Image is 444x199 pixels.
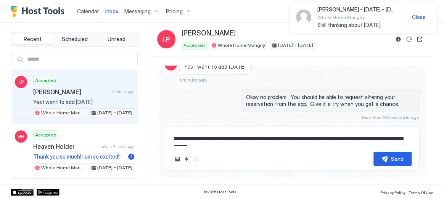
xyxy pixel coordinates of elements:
span: [PERSON_NAME] [33,88,109,96]
span: Accepted [183,42,205,49]
a: Host Tools Logo [11,6,68,17]
span: Close [412,14,426,21]
span: Pricing [166,8,183,15]
span: Terms Of Use [409,190,433,195]
span: Yes I want to add [DATE] [33,99,134,106]
span: less than 20 seconds ago [362,114,420,120]
span: Okay no problem. You should be able to request altering your reservation from the app. Give it a ... [246,94,415,107]
a: Privacy Policy [380,188,405,196]
button: Upload image [173,154,182,164]
span: LP [18,79,24,85]
span: Whole Home Marigny [41,109,84,116]
input: Input Field [24,53,137,66]
span: Accepted [35,132,56,138]
a: Terms Of Use [409,188,433,196]
span: Accepted [35,77,56,84]
a: Google Play Store [37,189,60,196]
a: Calendar [77,7,99,15]
button: Sync reservation [404,35,413,44]
span: Privacy Policy [380,190,405,195]
button: Recent [13,34,53,45]
div: Send [391,155,404,163]
div: Avatar [296,10,311,25]
span: Whole Home Marigny [218,42,265,49]
span: Whole Home Marigny [317,14,395,20]
span: [PERSON_NAME] - [DATE] - [DATE] [317,6,395,13]
span: Still thinking about [DATE] [317,22,395,29]
iframe: Intercom live chat [8,173,26,191]
span: [PERSON_NAME] [182,29,236,38]
span: Scheduled [62,36,88,43]
span: [DATE] - [DATE] [278,42,313,49]
span: © 2025 Host Tools [203,189,236,194]
span: LP [162,35,170,44]
a: Inbox [105,7,118,15]
span: 1 minute ago [179,77,207,83]
div: tab-group [11,32,138,47]
button: Unread [96,34,137,45]
span: Yes I want to add [DATE] [184,63,246,70]
span: Inbox [105,8,118,14]
span: 1 minute ago [112,89,134,94]
span: Calendar [77,8,99,14]
button: Send [373,152,412,166]
button: Reservation information [394,35,403,44]
button: Scheduled [55,34,95,45]
button: Quick reply [182,154,191,164]
span: Thank you so much! I am so excited!! [33,153,125,160]
a: App Store [11,189,34,196]
span: Whole Home Marigny [41,164,84,171]
span: Messaging [124,8,151,15]
span: Unread [108,36,125,43]
span: Recent [24,36,42,43]
span: [DATE] - [DATE] [97,109,132,116]
span: about 4 hours ago [102,144,134,149]
span: [DATE] - [DATE] [97,164,132,171]
span: 1 [130,154,132,159]
button: Open reservation [415,35,424,44]
span: Heaven Holder [33,143,99,150]
span: HH [18,133,24,140]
